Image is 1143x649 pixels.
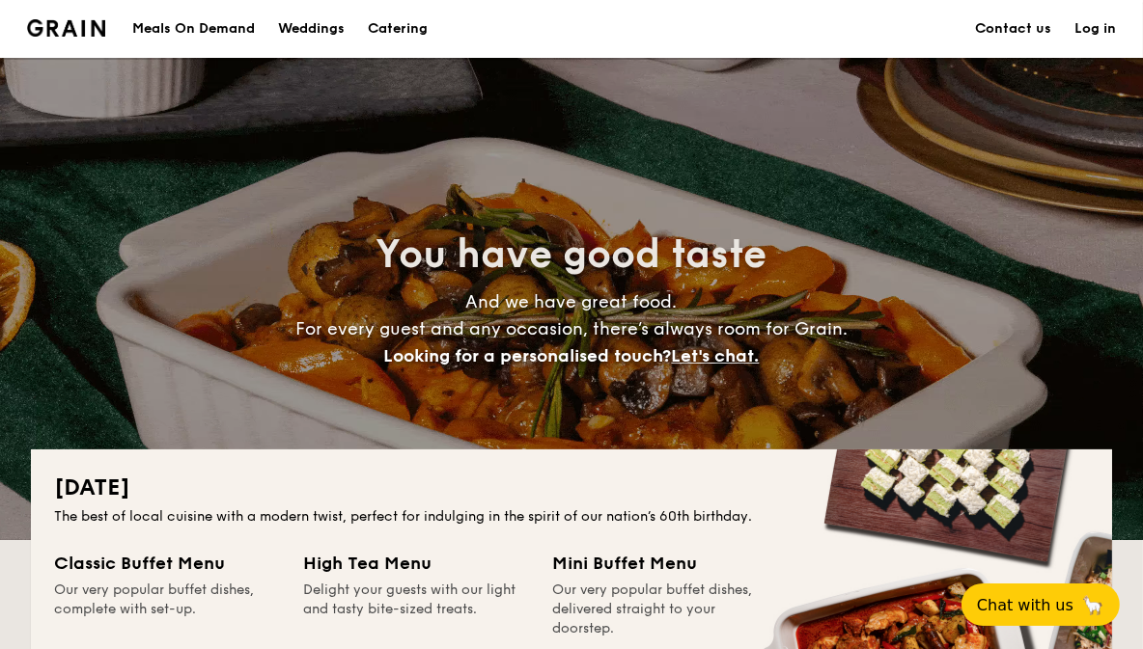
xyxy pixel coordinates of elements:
button: Chat with us🦙 [962,583,1120,626]
span: Let's chat. [672,345,760,366]
div: Delight your guests with our light and tasty bite-sized treats. [303,581,529,638]
span: You have good taste [376,231,767,278]
span: And we have great food. For every guest and any occasion, there’s always room for Grain. [295,291,848,366]
div: Mini Buffet Menu [552,550,778,577]
div: Classic Buffet Menu [54,550,280,577]
h2: [DATE] [54,473,1089,503]
div: High Tea Menu [303,550,529,577]
div: Our very popular buffet dishes, delivered straight to your doorstep. [552,581,778,638]
div: Our very popular buffet dishes, complete with set-up. [54,581,280,638]
a: Logotype [27,19,105,37]
div: The best of local cuisine with a modern twist, perfect for indulging in the spirit of our nation’... [54,507,1089,527]
span: 🦙 [1081,594,1104,616]
span: Looking for a personalised touch? [384,345,672,366]
img: Grain [27,19,105,37]
span: Chat with us [977,596,1073,614]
